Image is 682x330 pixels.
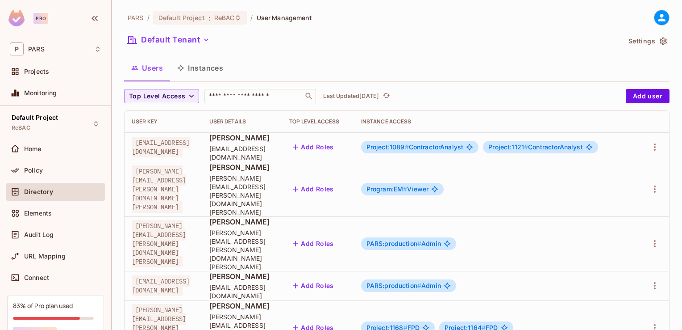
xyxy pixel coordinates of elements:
button: Add Roles [289,237,337,251]
button: Add Roles [289,279,337,293]
img: SReyMgAAAABJRU5ErkJggg== [8,10,25,26]
span: Default Project [12,114,58,121]
span: Default Project [158,13,205,22]
p: Last Updated [DATE] [323,93,379,100]
div: Instance Access [361,118,632,125]
div: User Key [132,118,195,125]
span: [PERSON_NAME][EMAIL_ADDRESS][PERSON_NAME][DOMAIN_NAME][PERSON_NAME] [209,174,275,216]
span: Admin [366,282,441,289]
button: Add Roles [289,182,337,196]
span: Projects [24,68,49,75]
span: Project:1121 [488,143,528,151]
span: ContractorAnalyst [488,144,583,151]
span: the active workspace [128,13,144,22]
span: [EMAIL_ADDRESS][DOMAIN_NAME] [132,137,190,157]
div: User Details [209,118,275,125]
span: Audit Log [24,231,54,238]
span: [PERSON_NAME][EMAIL_ADDRESS][PERSON_NAME][DOMAIN_NAME][PERSON_NAME] [132,165,186,213]
span: [PERSON_NAME][EMAIL_ADDRESS][PERSON_NAME][DOMAIN_NAME][PERSON_NAME] [209,228,275,271]
span: Directory [24,188,53,195]
span: [PERSON_NAME] [209,217,275,227]
span: # [403,185,407,193]
span: Program:EM [366,185,408,193]
button: Default Tenant [124,33,213,47]
button: Add user [626,89,670,103]
li: / [250,13,253,22]
span: P [10,42,24,55]
span: Workspace: PARS [28,46,45,53]
span: Top Level Access [129,91,185,102]
button: Instances [170,57,230,79]
span: ReBAC [214,13,235,22]
span: User Management [257,13,312,22]
div: Pro [33,13,48,24]
span: Home [24,145,42,152]
span: Elements [24,210,52,217]
span: [PERSON_NAME] [209,301,275,311]
span: [PERSON_NAME][EMAIL_ADDRESS][PERSON_NAME][DOMAIN_NAME][PERSON_NAME] [132,220,186,267]
span: Monitoring [24,89,57,97]
span: [EMAIL_ADDRESS][DOMAIN_NAME] [209,144,275,161]
button: Top Level Access [124,89,199,103]
span: Admin [366,240,441,247]
div: Top Level Access [289,118,346,125]
span: ContractorAnalyst [366,144,464,151]
div: 83% of Pro plan used [13,301,73,310]
span: Viewer [366,186,429,193]
span: : [208,14,211,21]
span: URL Mapping [24,253,66,260]
span: [PERSON_NAME] [209,133,275,143]
li: / [147,13,150,22]
span: Project:1089 [366,143,409,151]
span: [PERSON_NAME] [209,271,275,281]
button: Users [124,57,170,79]
span: # [524,143,528,151]
span: ReBAC [12,124,30,131]
span: Click to refresh data [379,91,391,102]
span: # [405,143,409,151]
span: PARS:production [366,240,421,247]
span: Policy [24,167,43,174]
button: refresh [381,91,391,102]
span: PARS:production [366,282,421,289]
span: refresh [383,92,390,101]
span: Connect [24,274,49,281]
span: [EMAIL_ADDRESS][DOMAIN_NAME] [132,275,190,296]
button: Settings [625,34,670,48]
button: Add Roles [289,140,337,154]
span: [EMAIL_ADDRESS][DOMAIN_NAME] [209,283,275,300]
span: [PERSON_NAME] [209,162,275,172]
span: # [417,240,421,247]
span: # [417,282,421,289]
